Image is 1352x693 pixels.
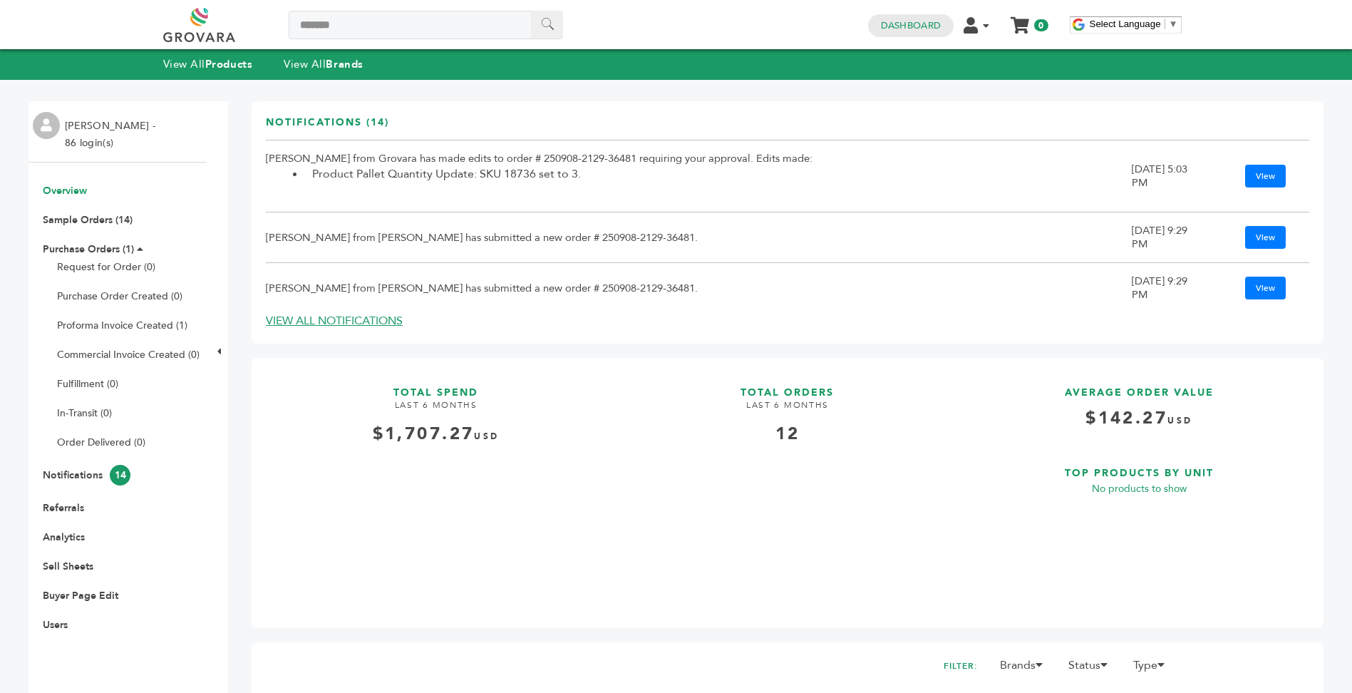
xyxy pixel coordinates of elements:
div: $1,707.27 [266,422,606,446]
a: Dashboard [881,19,941,32]
span: USD [474,431,499,442]
h3: AVERAGE ORDER VALUE [969,372,1309,400]
input: Search a product or brand... [289,11,563,39]
a: Buyer Page Edit [43,589,118,602]
a: Select Language​ [1090,19,1178,29]
a: View [1245,226,1286,249]
a: View [1245,165,1286,188]
li: Status [1061,657,1123,681]
a: TOP PRODUCTS BY UNIT No products to show [969,453,1309,602]
h4: LAST 6 MONTHS [617,399,957,422]
span: Select Language [1090,19,1161,29]
a: Commercial Invoice Created (0) [57,348,200,361]
div: [DATE] 9:29 PM [1132,224,1189,251]
h4: LAST 6 MONTHS [266,399,606,422]
a: TOTAL SPEND LAST 6 MONTHS $1,707.27USD [266,372,606,603]
div: 12 [617,422,957,446]
a: Request for Order (0) [57,260,155,274]
span: 0 [1034,19,1048,31]
strong: Products [205,57,252,71]
a: Fulfillment (0) [57,377,118,391]
span: 14 [110,465,130,486]
a: VIEW ALL NOTIFICATIONS [266,313,403,329]
a: Order Delivered (0) [57,436,145,449]
td: [PERSON_NAME] from [PERSON_NAME] has submitted a new order # 250908-2129-36481. [266,263,1132,314]
h3: TOTAL SPEND [266,372,606,400]
a: Referrals [43,501,84,515]
a: Notifications14 [43,468,130,482]
h3: Notifications (14) [266,115,389,140]
li: Brands [993,657,1058,681]
p: No products to show [969,481,1309,498]
a: Users [43,618,68,632]
li: [PERSON_NAME] - 86 login(s) [65,118,159,152]
h3: TOP PRODUCTS BY UNIT [969,453,1309,481]
h2: FILTER: [944,657,978,676]
h3: TOTAL ORDERS [617,372,957,400]
a: View AllBrands [284,57,363,71]
a: In-Transit (0) [57,406,112,420]
span: ▼ [1169,19,1178,29]
h4: $142.27 [969,406,1309,441]
a: View [1245,277,1286,299]
strong: Brands [326,57,363,71]
a: Proforma Invoice Created (1) [57,319,187,332]
a: View AllProducts [163,57,253,71]
img: profile.png [33,112,60,139]
a: Purchase Order Created (0) [57,289,182,303]
td: [PERSON_NAME] from [PERSON_NAME] has submitted a new order # 250908-2129-36481. [266,212,1132,263]
a: Overview [43,184,87,197]
li: Product Pallet Quantity Update: SKU 18736 set to 3. [305,165,1132,183]
a: My Cart [1011,13,1028,28]
a: TOTAL ORDERS LAST 6 MONTHS 12 [617,372,957,603]
div: [DATE] 5:03 PM [1132,163,1189,190]
div: [DATE] 9:29 PM [1132,274,1189,302]
a: Purchase Orders (1) [43,242,134,256]
a: AVERAGE ORDER VALUE $142.27USD [969,372,1309,441]
span: USD [1167,415,1192,426]
a: Analytics [43,530,85,544]
li: Type [1126,657,1180,681]
a: Sell Sheets [43,560,93,573]
td: [PERSON_NAME] from Grovara has made edits to order # 250908-2129-36481 requiring your approval. E... [266,140,1132,212]
a: Sample Orders (14) [43,213,133,227]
